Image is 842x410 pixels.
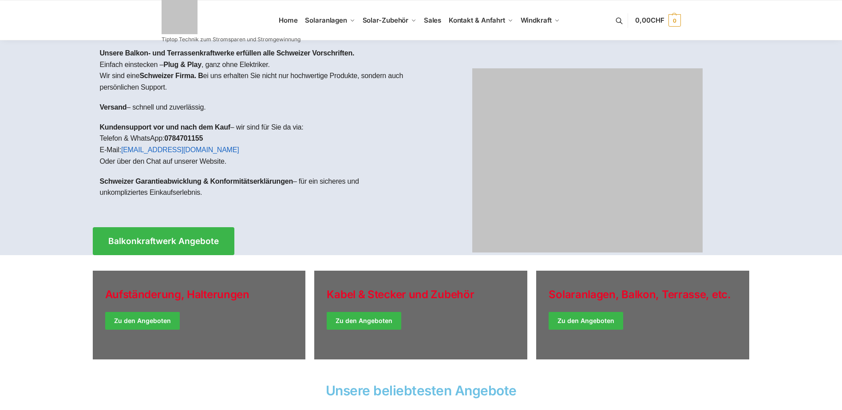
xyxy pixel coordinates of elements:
p: – wir sind für Sie da via: Telefon & WhatsApp: E-Mail: Oder über den Chat auf unserer Website. [100,122,414,167]
a: Sales [420,0,445,40]
a: Kontakt & Anfahrt [445,0,517,40]
span: Solar-Zubehör [363,16,409,24]
p: – schnell und zuverlässig. [100,102,414,113]
a: Solar-Zubehör [359,0,420,40]
span: Sales [424,16,442,24]
span: Kontakt & Anfahrt [449,16,505,24]
a: Winter Jackets [536,271,749,359]
strong: 0784701155 [164,134,203,142]
img: Home 1 [472,68,703,252]
strong: Unsere Balkon- und Terrassenkraftwerke erfüllen alle Schweizer Vorschriften. [100,49,355,57]
p: Wir sind eine ei uns erhalten Sie nicht nur hochwertige Produkte, sondern auch persönlichen Support. [100,70,414,93]
a: Windkraft [517,0,563,40]
span: Windkraft [521,16,552,24]
h2: Unsere beliebtesten Angebote [93,384,750,397]
div: Einfach einstecken – , ganz ohne Elektriker. [93,40,421,214]
strong: Schweizer Firma. B [139,72,203,79]
strong: Versand [100,103,127,111]
span: Balkonkraftwerk Angebote [108,237,219,245]
span: Solaranlagen [305,16,347,24]
p: – für ein sicheres und unkompliziertes Einkaufserlebnis. [100,176,414,198]
strong: Kundensupport vor und nach dem Kauf [100,123,230,131]
a: Solaranlagen [301,0,359,40]
a: [EMAIL_ADDRESS][DOMAIN_NAME] [121,146,239,154]
strong: Plug & Play [163,61,202,68]
a: Holiday Style [314,271,527,359]
span: CHF [651,16,664,24]
span: 0 [668,14,681,27]
a: 0,00CHF 0 [635,7,680,34]
a: Balkonkraftwerk Angebote [93,227,234,255]
a: Holiday Style [93,271,306,359]
strong: Schweizer Garantieabwicklung & Konformitätserklärungen [100,177,293,185]
p: Tiptop Technik zum Stromsparen und Stromgewinnung [162,37,300,42]
span: 0,00 [635,16,664,24]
